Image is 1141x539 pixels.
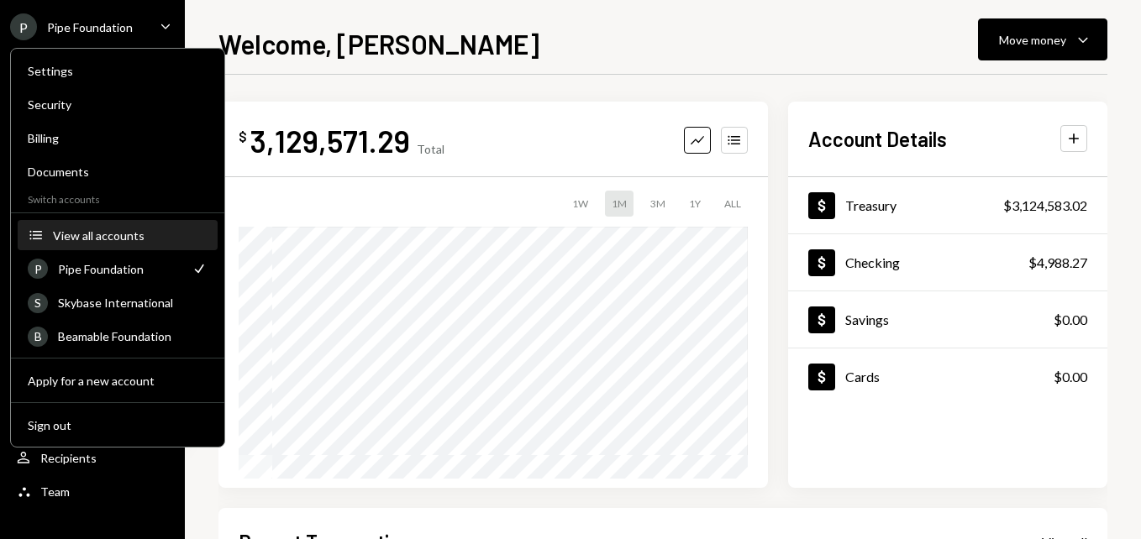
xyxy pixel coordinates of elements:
a: Settings [18,55,218,86]
div: Pipe Foundation [58,262,181,276]
div: Treasury [845,197,896,213]
div: 3,129,571.29 [250,122,410,160]
a: SSkybase International [18,287,218,317]
div: P [10,13,37,40]
a: Documents [18,156,218,186]
button: Move money [978,18,1107,60]
div: Switch accounts [11,190,224,206]
div: View all accounts [53,228,208,243]
a: Team [10,476,175,506]
div: Settings [28,64,208,78]
div: P [28,259,48,279]
div: Apply for a new account [28,374,208,388]
div: S [28,293,48,313]
a: Treasury$3,124,583.02 [788,177,1107,233]
a: Security [18,89,218,119]
div: Cards [845,369,880,385]
div: Recipients [40,451,97,465]
h1: Welcome, [PERSON_NAME] [218,27,539,60]
div: 1Y [682,191,707,217]
div: $3,124,583.02 [1003,196,1087,216]
a: Savings$0.00 [788,291,1107,348]
div: Checking [845,254,900,270]
div: $0.00 [1054,367,1087,387]
div: Security [28,97,208,112]
h2: Account Details [808,125,947,153]
a: Recipients [10,442,175,473]
a: Checking$4,988.27 [788,234,1107,290]
div: Documents [28,165,208,179]
div: Pipe Foundation [47,20,133,34]
div: Sign out [28,418,208,432]
div: 3M [644,191,672,217]
button: View all accounts [18,221,218,251]
a: Billing [18,123,218,153]
div: $0.00 [1054,310,1087,330]
a: BBeamable Foundation [18,321,218,351]
div: Team [40,484,70,499]
div: Skybase International [58,296,208,310]
div: 1W [565,191,595,217]
a: Cards$0.00 [788,348,1107,405]
button: Sign out [18,411,218,441]
div: Move money [999,31,1066,49]
button: Apply for a new account [18,366,218,396]
div: $4,988.27 [1028,253,1087,273]
div: Savings [845,311,889,327]
div: $ [239,128,247,145]
div: Billing [28,131,208,145]
div: Total [417,142,444,156]
div: 1M [605,191,634,217]
div: ALL [718,191,748,217]
div: B [28,327,48,347]
div: Beamable Foundation [58,329,208,343]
